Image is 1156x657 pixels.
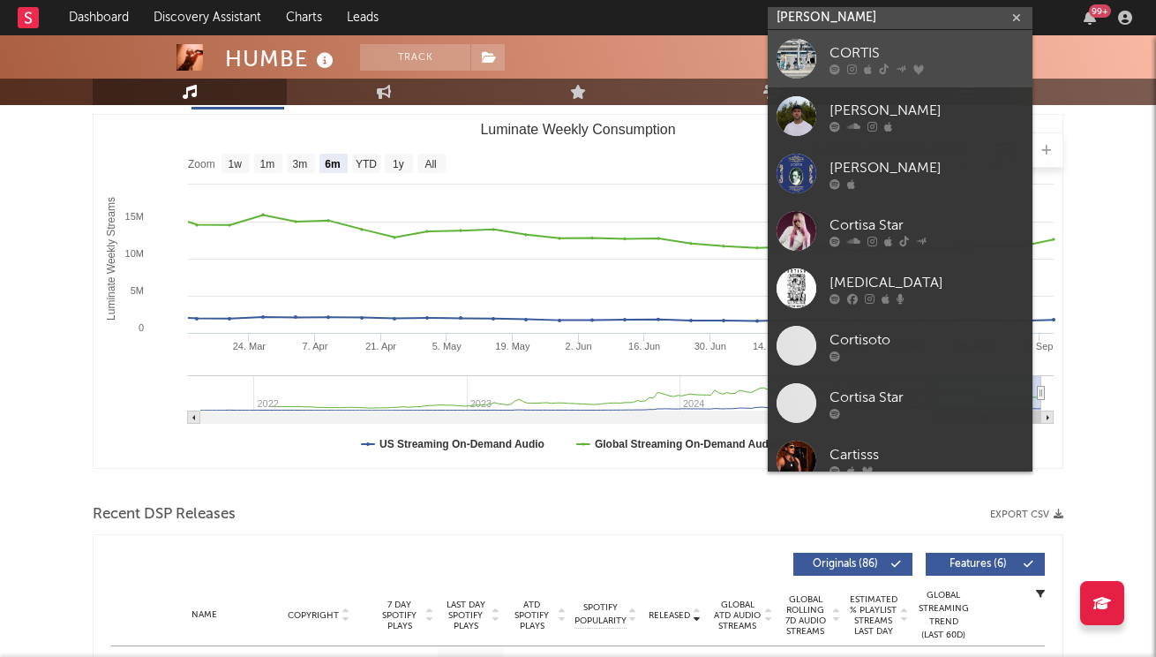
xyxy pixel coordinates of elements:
[829,387,1024,408] div: Cortisa Star
[829,272,1024,293] div: [MEDICAL_DATA]
[829,157,1024,178] div: [PERSON_NAME]
[917,589,970,642] div: Global Streaming Trend (Last 60D)
[937,559,1018,570] span: Features ( 6 )
[768,432,1032,489] a: Cartisss
[360,44,470,71] button: Track
[432,341,462,351] text: 5. May
[379,438,544,450] text: US Streaming On-Demand Audio
[829,329,1024,351] div: Cortisoto
[768,145,1032,202] a: [PERSON_NAME]
[768,317,1032,374] a: Cortisoto
[93,504,236,525] span: Recent DSP Releases
[768,260,1032,317] a: [MEDICAL_DATA]
[829,42,1024,64] div: CORTIS
[768,30,1032,87] a: CORTIS
[105,197,117,321] text: Luminate Weekly Streams
[926,553,1045,576] button: Features(6)
[233,341,266,351] text: 24. Mar
[125,248,144,259] text: 10M
[125,211,144,222] text: 15M
[768,87,1032,145] a: [PERSON_NAME]
[574,601,627,628] span: Spotify Popularity
[849,594,897,637] span: Estimated % Playlist Streams Last Day
[793,553,912,576] button: Originals(86)
[990,510,1063,520] button: Export CSV
[225,44,338,73] div: HUMBE
[131,285,144,296] text: 5M
[139,322,144,333] text: 0
[508,600,555,631] span: ATD Spotify Plays
[768,7,1032,29] input: Search for artists
[713,600,762,631] span: Global ATD Audio Streams
[1089,4,1111,18] div: 99 +
[480,122,675,137] text: Luminate Weekly Consumption
[829,100,1024,121] div: [PERSON_NAME]
[1084,11,1096,25] button: 99+
[566,341,592,351] text: 2. Jun
[94,115,1062,468] svg: Luminate Weekly Consumption
[768,374,1032,432] a: Cortisa Star
[365,341,396,351] text: 21. Apr
[376,600,423,631] span: 7 Day Spotify Plays
[442,600,489,631] span: Last Day Spotify Plays
[595,438,778,450] text: Global Streaming On-Demand Audio
[781,594,829,637] span: Global Rolling 7D Audio Streams
[805,559,886,570] span: Originals ( 86 )
[288,610,339,621] span: Copyright
[649,610,690,621] span: Released
[753,341,799,351] text: 14. [DATE]
[303,341,328,351] text: 7. Apr
[1025,341,1054,351] text: 8. Sep
[146,608,262,622] div: Name
[628,341,660,351] text: 16. Jun
[829,444,1024,465] div: Cartisss
[829,215,1024,236] div: Cortisa Star
[768,202,1032,260] a: Cortisa Star
[495,341,530,351] text: 19. May
[694,341,726,351] text: 30. Jun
